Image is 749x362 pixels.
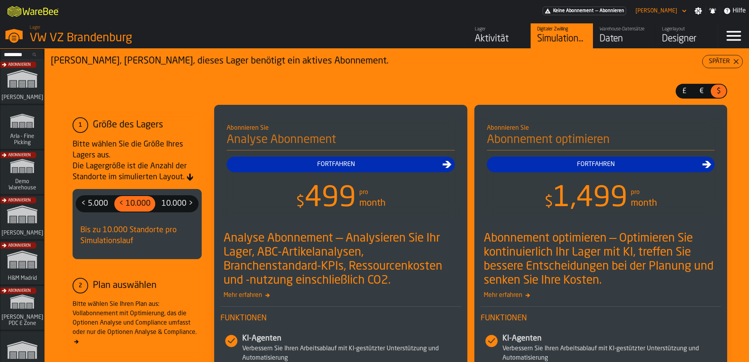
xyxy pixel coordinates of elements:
div: Digitaler Zwilling [537,26,587,32]
div: Warehouse-Datensätze [600,26,649,32]
a: link-to-/wh/i/72fe6713-8242-4c3c-8adf-5d67388ea6d5/simulations [0,60,44,105]
span: $ [712,86,725,96]
div: thumb [676,85,692,98]
label: button-toggle-Menü [718,23,749,48]
div: thumb [694,85,709,98]
span: 499 [305,185,356,213]
h4: Analyse Abonnement [227,133,455,150]
label: button-switch-multi-< 10.000 [114,195,156,212]
div: Fortfahren [230,160,442,169]
div: thumb [76,196,113,212]
div: Größe des Lagers [93,119,163,131]
div: pro [631,188,640,197]
div: Abonnieren Sie [487,124,715,133]
div: Bitte wählen Sie Ihren Plan aus: Vollabonnement mit Optimierung, das die Optionen Analyse und Com... [73,300,202,346]
span: 10.000 > [158,198,196,210]
span: Hilfe [733,6,746,16]
div: 2 [73,278,88,293]
a: link-to-/wh/i/fa05c68f-4c9c-4120-ba7f-9a7e5740d4da/feed/ [468,23,531,48]
h4: Abonnement optimieren [487,133,715,150]
div: Aktivität [475,33,524,45]
a: link-to-/wh/i/0438fb8c-4a97-4a5b-bcc6-2889b6922db0/simulations [0,241,44,286]
span: Abonnieren [8,244,31,248]
label: button-toggle-Einstellungen [691,7,705,15]
button: button-Fortfahren [227,157,455,172]
div: DropdownMenuValue-Waldemar Ewert Ewert [635,8,677,14]
div: Daten [600,33,649,45]
label: button-switch-multi-10.000 > [156,195,199,212]
span: Keine Abonnement [553,8,594,14]
div: Abonnement optimieren — Optimieren Sie kontinuierlich Ihr Lager mit KI, treffen Sie bessere Entsc... [484,231,721,288]
div: thumb [157,196,198,212]
div: Analyse Abonnement — Analysieren Sie Ihr Lager, ABC-Artikelanalysen, Branchenstandard-KPIs, Resso... [224,231,461,288]
a: link-to-/wh/i/fa05c68f-4c9c-4120-ba7f-9a7e5740d4da/designer [655,23,718,48]
div: Lager [475,26,524,32]
span: Lager [30,25,41,30]
div: Bitte wählen Sie die Größe Ihres Lagers aus. Die Lagergröße ist die Anzahl der Standorte im simul... [73,139,202,183]
span: Abonnieren [600,8,624,14]
div: Bis zu 10.000 Standorte pro Simulationslauf [76,219,199,253]
div: KI-Agenten [502,333,721,344]
div: thumb [114,196,155,212]
div: [PERSON_NAME], [PERSON_NAME], dieses Lager benötigt ein aktives Abonnement. [51,55,702,67]
div: 1 [73,117,88,133]
span: < 5.000 [78,198,111,210]
div: month [631,197,657,210]
div: Später [706,57,733,66]
a: link-to-/wh/i/48cbecf7-1ea2-4bc9-a439-03d5b66e1a58/simulations [0,105,44,150]
button: button-Später [702,55,743,68]
span: Abonnieren [8,63,31,67]
div: Menü-Abonnement [543,7,626,15]
div: Plan auswählen [93,279,156,292]
label: button-toggle-Benachrichtigungen [706,7,720,15]
label: button-switch-multi-< 5.000 [76,195,114,212]
div: VW VZ Brandenburg [30,31,240,45]
a: link-to-/wh/i/fa05c68f-4c9c-4120-ba7f-9a7e5740d4da/data [593,23,655,48]
span: Mehr erfahren [220,291,461,300]
span: Abonnieren [8,198,31,203]
span: Arla - Fine Picking [4,133,41,146]
span: £ [678,86,690,96]
div: pro [359,188,368,197]
label: button-switch-multi-€ [693,84,710,99]
span: $ [545,194,553,210]
div: Lagerlayout [662,26,712,32]
span: Abonnieren [8,153,31,157]
a: link-to-/wh/i/1653e8cc-126b-480f-9c47-e01e76aa4a88/simulations [0,196,44,241]
div: Designer [662,33,712,45]
div: month [359,197,385,210]
span: $ [296,194,305,210]
label: button-switch-multi-£ [676,84,693,99]
span: Abonnieren [8,289,31,293]
span: 1,499 [553,185,628,213]
label: button-switch-multi-$ [710,84,727,99]
div: thumb [711,85,726,98]
a: link-to-/wh/i/fa05c68f-4c9c-4120-ba7f-9a7e5740d4da/pricing/ [543,7,626,15]
div: KI-Agenten [242,333,461,344]
a: link-to-/wh/i/9d85c013-26f4-4c06-9c7d-6d35b33af13a/simulations [0,286,44,331]
span: — [595,8,598,14]
span: Funktionen [481,313,721,324]
button: button-Fortfahren [487,157,715,172]
a: link-to-/wh/i/5bf31635-c312-4aa3-a40f-5cfacc850f5b/simulations [0,150,44,196]
a: link-to-/wh/i/fa05c68f-4c9c-4120-ba7f-9a7e5740d4da/simulations [531,23,593,48]
label: button-toggle-Hilfe [720,6,749,16]
span: Mehr erfahren [481,291,721,300]
div: Fortfahren [490,160,703,169]
div: Simulationen [537,33,587,45]
span: Funktionen [220,313,461,324]
span: € [695,86,708,96]
div: Abonnieren Sie [227,124,455,133]
div: DropdownMenuValue-Waldemar Ewert Ewert [632,6,688,16]
span: < 10.000 [116,198,154,210]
